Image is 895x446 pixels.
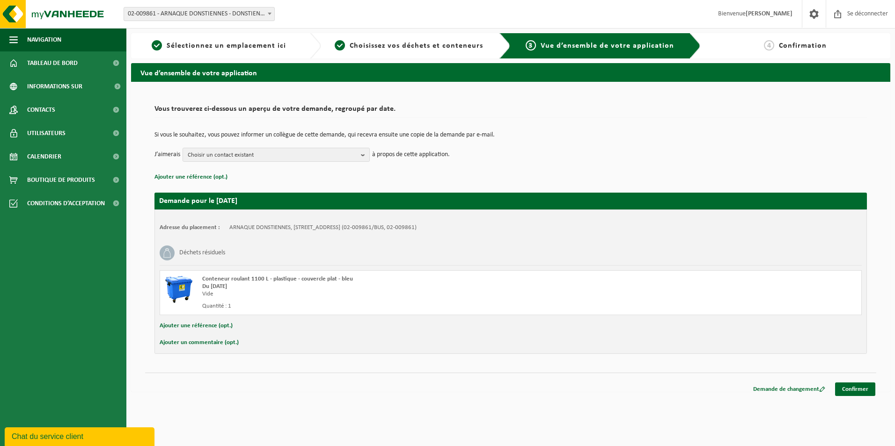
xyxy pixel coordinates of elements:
[202,290,548,298] div: Vide
[202,302,548,310] div: Quantité : 1
[136,40,302,51] a: 1Sélectionnez un emplacement ici
[188,148,357,162] span: Choisir un contact existant
[131,63,890,81] h2: Vue d’ensemble de votre application
[753,386,819,392] font: Demande de changement
[154,171,227,183] button: Ajouter une référence (opt.)
[718,10,792,17] font: Bienvenue
[179,245,225,260] h3: Déchets résiduels
[526,40,536,50] span: 3
[27,192,105,215] span: Conditions d’acceptation
[27,98,55,122] span: Contacts
[27,28,61,51] span: Navigation
[167,42,286,50] span: Sélectionnez un emplacement ici
[27,168,95,192] span: Boutique de produits
[764,40,774,50] span: 4
[152,40,162,50] span: 1
[124,7,274,21] span: 02-009861 - SCAM DONSTIENNES - DONSTIENNES
[154,132,867,138] p: Si vous le souhaitez, vous pouvez informer un collègue de cette demande, qui recevra ensuite une ...
[202,283,227,289] strong: Du [DATE]
[159,197,237,205] strong: Demande pour le [DATE]
[160,337,239,349] button: Ajouter un commentaire (opt.)
[154,105,867,118] h2: Vous trouverez ci-dessous un aperçu de votre demande, regroupé par date.
[160,320,233,332] button: Ajouter une référence (opt.)
[27,122,66,145] span: Utilisateurs
[27,51,78,75] span: Tableau de bord
[202,276,353,282] span: Conteneur roulant 1100 L - plastique - couvercle plat - bleu
[372,148,450,162] p: à propos de cette application.
[326,40,492,51] a: 2Choisissez vos déchets et conteneurs
[27,145,61,168] span: Calendrier
[335,40,345,50] span: 2
[124,7,275,21] span: 02-009861 - SCAM DONSTIENNES - DONSTIENNES
[154,148,180,162] p: J’aimerais
[779,42,827,50] span: Confirmation
[746,382,832,396] a: Demande de changement
[27,75,108,98] span: Informations sur l’entreprise
[229,224,417,231] td: ARNAQUE DONSTIENNES, [STREET_ADDRESS] (02-009861/BUS, 02-009861)
[835,382,875,396] a: Confirmer
[746,10,792,17] strong: [PERSON_NAME]
[160,224,220,230] strong: Adresse du placement :
[5,425,156,446] iframe: chat widget
[165,275,193,303] img: WB-1100-HPE-BE-01.png
[541,42,674,50] span: Vue d’ensemble de votre application
[183,148,370,162] button: Choisir un contact existant
[350,42,483,50] span: Choisissez vos déchets et conteneurs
